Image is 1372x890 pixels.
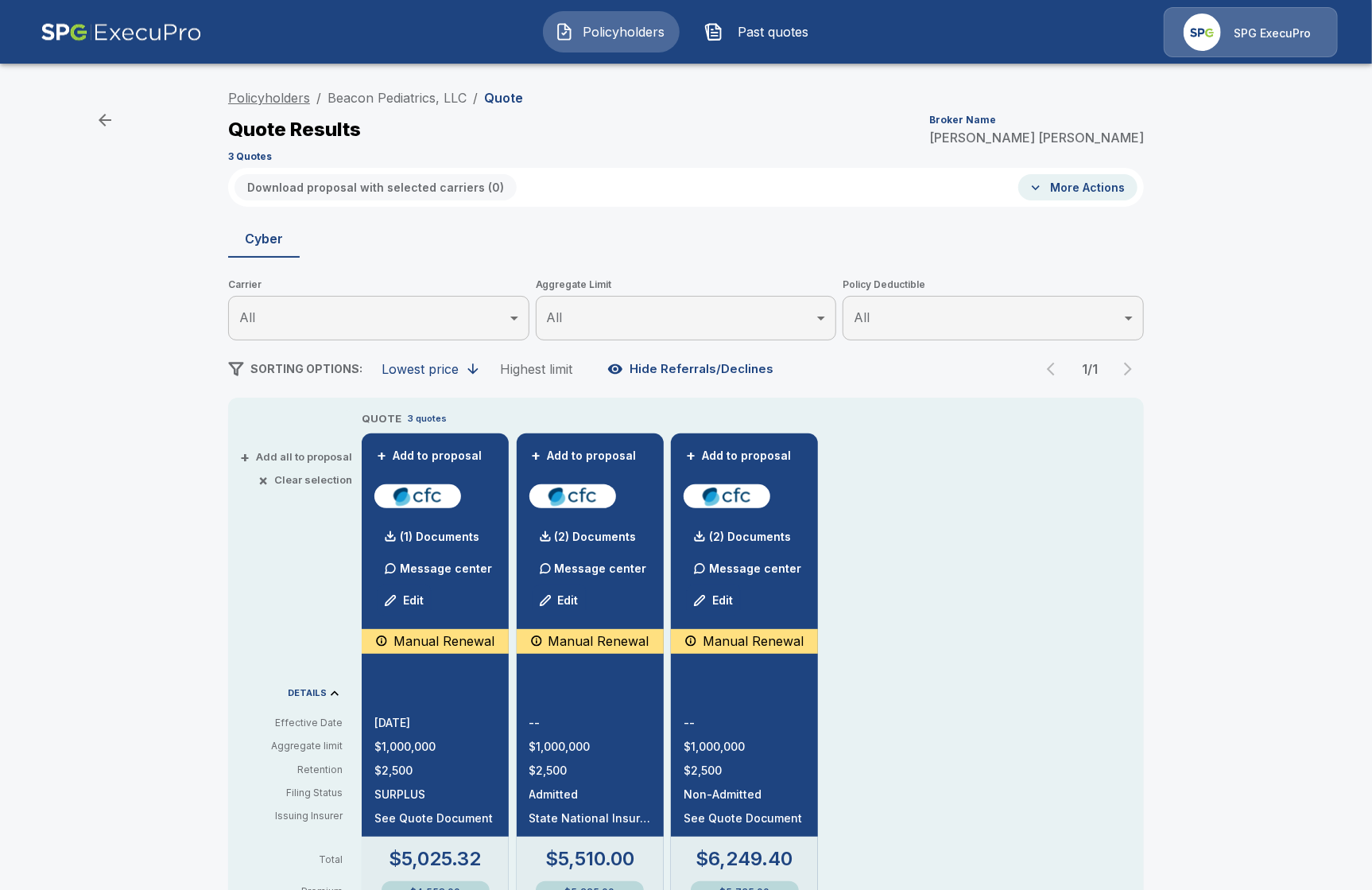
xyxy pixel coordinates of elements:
li: / [473,88,478,107]
img: Past quotes Icon [704,22,723,41]
p: Manual Renewal [548,632,649,651]
button: Edit [687,585,741,616]
p: 3 Quotes [228,152,272,161]
p: Filing Status [241,786,343,800]
p: Message center [400,560,492,577]
p: $1,000,000 [529,741,651,752]
p: $2,500 [529,765,651,776]
img: cfccyber [690,484,764,508]
button: More Actions [1018,174,1138,200]
p: -- [684,717,805,729]
div: This quote will need to be requested to be bound [362,629,509,654]
button: +Add all to proposal [243,452,352,462]
nav: breadcrumb [228,88,523,107]
button: Download proposal with selected carriers (0) [234,174,517,200]
p: $5,025.32 [390,849,482,869]
span: Aggregate Limit [536,277,837,293]
p: $2,500 [374,765,496,776]
button: Edit [378,585,432,616]
p: Retention [241,763,343,777]
span: All [854,309,870,325]
p: Quote Results [228,120,361,139]
p: (2) Documents [555,531,637,542]
p: See Quote Document [684,813,805,824]
p: Broker Name [929,115,996,125]
p: -- [529,717,651,729]
p: Admitted [529,789,651,800]
button: Hide Referrals/Declines [604,354,780,384]
img: AA Logo [41,7,202,57]
span: + [686,450,696,461]
p: 1 / 1 [1074,363,1106,375]
div: Lowest price [382,361,459,377]
p: [DATE] [374,717,496,729]
span: + [532,450,541,461]
p: Non-Admitted [684,789,805,800]
span: + [240,452,250,462]
div: This quote will need to be requested to be bound [671,629,818,654]
div: Highest limit [500,361,572,377]
button: Edit [533,585,587,616]
p: Total [241,855,355,865]
span: × [258,475,268,485]
p: Effective Date [241,716,343,730]
span: SORTING OPTIONS: [250,362,362,375]
span: Policyholders [580,22,668,41]
span: + [377,450,386,461]
span: All [547,309,563,325]
p: 3 quotes [408,412,447,426]
p: Message center [709,560,801,577]
p: $1,000,000 [684,741,805,752]
button: +Add to proposal [684,447,795,464]
a: Beacon Pediatrics, LLC [327,90,467,106]
p: Aggregate limit [241,739,343,753]
p: (2) Documents [709,531,791,542]
p: Manual Renewal [393,632,494,651]
p: QUOTE [362,411,401,427]
button: ×Clear selection [262,475,352,485]
button: Cyber [228,220,300,258]
img: Agency Icon [1184,14,1221,51]
p: $1,000,000 [374,741,496,752]
p: SURPLUS [374,789,496,800]
button: +Add to proposal [529,447,641,464]
img: cfccyber [381,484,455,508]
img: Policyholders Icon [555,22,574,41]
p: $5,510.00 [545,849,634,869]
span: Policy Deductible [843,277,1144,293]
p: $2,500 [684,765,805,776]
p: (1) Documents [400,531,479,542]
button: Past quotes IconPast quotes [692,11,829,52]
p: $6,249.40 [696,849,793,869]
span: All [239,309,255,325]
div: This quote will need to be requested to be bound [517,629,664,654]
p: [PERSON_NAME] [PERSON_NAME] [929,131,1144,144]
p: DETAILS [288,689,327,698]
p: See Quote Document [374,813,496,824]
p: Message center [555,560,647,577]
p: Quote [484,91,523,104]
span: Carrier [228,277,529,293]
a: Agency IconSPG ExecuPro [1164,7,1338,57]
li: / [316,88,321,107]
p: Manual Renewal [703,632,804,651]
a: Policyholders [228,90,310,106]
span: Past quotes [730,22,817,41]
p: SPG ExecuPro [1234,25,1311,41]
p: Issuing Insurer [241,809,343,823]
button: Policyholders IconPolicyholders [543,11,680,52]
p: State National Insurance Company Inc. [529,813,651,824]
button: +Add to proposal [374,447,486,464]
img: cfccyberadmitted [536,484,610,508]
